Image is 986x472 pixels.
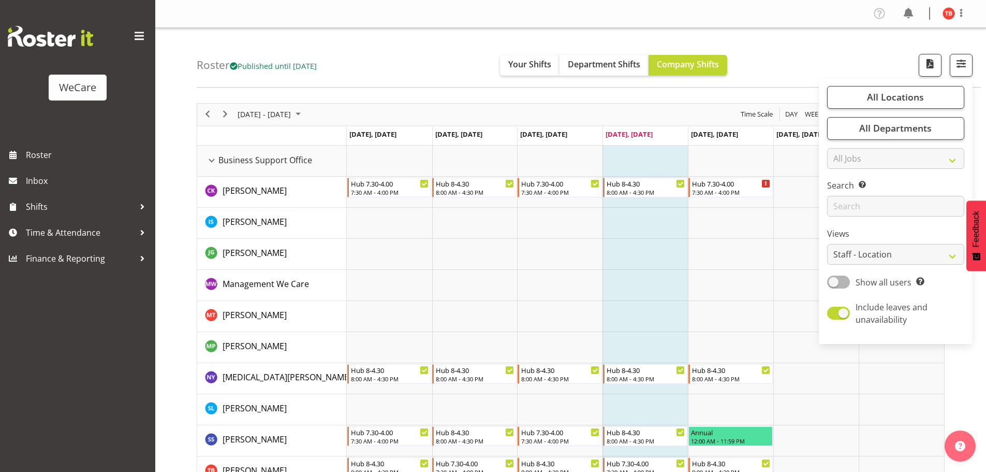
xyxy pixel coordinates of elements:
span: [DATE], [DATE] [520,130,567,139]
div: 8:00 AM - 4:30 PM [436,188,514,196]
span: Week [804,108,823,121]
td: Millie Pumphrey resource [197,332,347,363]
div: Hub 8-4.30 [607,178,685,189]
div: Hub 7.30-4.00 [521,427,599,437]
div: 7:30 AM - 4:00 PM [521,437,599,445]
span: [PERSON_NAME] [223,309,287,321]
span: Roster [26,147,150,163]
td: Savita Savita resource [197,425,347,456]
div: 7:30 AM - 4:00 PM [692,188,770,196]
div: Hub 8-4.30 [692,365,770,375]
input: Search [827,196,964,217]
div: 8:00 AM - 4:30 PM [351,375,429,383]
label: Search [827,179,964,192]
span: [PERSON_NAME] [223,185,287,196]
a: Management We Care [223,278,309,290]
span: [DATE] - [DATE] [237,108,292,121]
div: Savita Savita"s event - Hub 8-4.30 Begin From Thursday, October 9, 2025 at 8:00:00 AM GMT+13:00 E... [603,426,687,446]
div: October 06 - 12, 2025 [234,104,307,125]
div: Hub 8-4.30 [607,427,685,437]
span: Show all users [856,277,911,288]
span: Business Support Office [218,154,312,166]
span: [MEDICAL_DATA][PERSON_NAME] [223,371,351,383]
button: Previous [201,108,215,121]
div: 8:00 AM - 4:30 PM [436,375,514,383]
span: Include leaves and unavailability [856,302,928,325]
div: 8:00 AM - 4:30 PM [607,437,685,445]
div: Hub 7.30-4.00 [351,427,429,437]
div: 12:00 AM - 11:59 PM [691,437,770,445]
span: Inbox [26,173,150,189]
div: 7:30 AM - 4:00 PM [521,188,599,196]
img: help-xxl-2.png [955,441,965,451]
a: [PERSON_NAME] [223,340,287,352]
td: Michelle Thomas resource [197,301,347,332]
div: Nikita Yates"s event - Hub 8-4.30 Begin From Friday, October 10, 2025 at 8:00:00 AM GMT+13:00 End... [688,364,773,384]
div: previous period [199,104,216,125]
span: [DATE], [DATE] [435,130,482,139]
div: Hub 8-4.30 [607,365,685,375]
button: Company Shifts [649,55,727,76]
span: Management We Care [223,278,309,290]
div: Hub 7.30-4.00 [436,458,514,468]
div: Savita Savita"s event - Hub 8-4.30 Begin From Tuesday, October 7, 2025 at 8:00:00 AM GMT+13:00 En... [432,426,517,446]
span: Time Scale [740,108,774,121]
a: [PERSON_NAME] [223,216,287,228]
div: 8:00 AM - 4:30 PM [607,375,685,383]
span: All Departments [859,122,932,134]
button: October 2025 [236,108,305,121]
button: Time Scale [739,108,775,121]
span: [PERSON_NAME] [223,340,287,352]
div: Nikita Yates"s event - Hub 8-4.30 Begin From Monday, October 6, 2025 at 8:00:00 AM GMT+13:00 Ends... [347,364,432,384]
div: Chloe Kim"s event - Hub 7.30-4.00 Begin From Friday, October 10, 2025 at 7:30:00 AM GMT+13:00 End... [688,178,773,197]
div: Savita Savita"s event - Hub 7.30-4.00 Begin From Wednesday, October 8, 2025 at 7:30:00 AM GMT+13:... [518,426,602,446]
div: Hub 8-4.30 [436,178,514,189]
span: Feedback [972,211,981,247]
div: 8:00 AM - 4:30 PM [436,437,514,445]
div: 7:30 AM - 4:00 PM [351,437,429,445]
span: [DATE], [DATE] [691,130,738,139]
span: Your Shifts [508,59,551,70]
div: WeCare [59,80,96,95]
span: [DATE], [DATE] [606,130,653,139]
label: Views [827,227,964,240]
div: Hub 7.30-4.00 [521,178,599,189]
td: Isabel Simcox resource [197,208,347,239]
div: 7:30 AM - 4:00 PM [351,188,429,196]
span: Department Shifts [568,59,640,70]
span: [PERSON_NAME] [223,247,287,259]
a: [PERSON_NAME] [223,402,287,414]
button: Your Shifts [500,55,560,76]
h4: Roster [197,59,317,71]
span: Company Shifts [657,59,719,70]
button: Feedback - Show survey [966,201,986,271]
button: All Departments [827,117,964,140]
div: 8:00 AM - 4:30 PM [607,188,685,196]
div: Savita Savita"s event - Annual Begin From Friday, October 10, 2025 at 12:00:00 AM GMT+13:00 Ends ... [688,426,773,446]
div: Nikita Yates"s event - Hub 8-4.30 Begin From Tuesday, October 7, 2025 at 8:00:00 AM GMT+13:00 End... [432,364,517,384]
button: Department Shifts [560,55,649,76]
a: [PERSON_NAME] [223,433,287,446]
div: Savita Savita"s event - Hub 7.30-4.00 Begin From Monday, October 6, 2025 at 7:30:00 AM GMT+13:00 ... [347,426,432,446]
button: Download a PDF of the roster according to the set date range. [919,54,941,77]
div: Hub 8-4.30 [436,365,514,375]
button: Filter Shifts [950,54,973,77]
div: Hub 7.30-4.00 [692,178,770,189]
div: Hub 8-4.30 [436,427,514,437]
td: Nikita Yates resource [197,363,347,394]
div: Chloe Kim"s event - Hub 8-4.30 Begin From Thursday, October 9, 2025 at 8:00:00 AM GMT+13:00 Ends ... [603,178,687,197]
div: Nikita Yates"s event - Hub 8-4.30 Begin From Thursday, October 9, 2025 at 8:00:00 AM GMT+13:00 En... [603,364,687,384]
img: tyla-boyd11707.jpg [943,7,955,20]
td: Chloe Kim resource [197,177,347,208]
span: Day [784,108,799,121]
div: next period [216,104,234,125]
a: [PERSON_NAME] [223,309,287,321]
span: Time & Attendance [26,225,135,240]
button: Timeline Week [803,108,825,121]
span: Published until [DATE] [230,61,317,71]
div: Nikita Yates"s event - Hub 8-4.30 Begin From Wednesday, October 8, 2025 at 8:00:00 AM GMT+13:00 E... [518,364,602,384]
div: Hub 8-4.30 [692,458,770,468]
a: [PERSON_NAME] [223,247,287,259]
td: Business Support Office resource [197,146,347,177]
img: Rosterit website logo [8,26,93,47]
